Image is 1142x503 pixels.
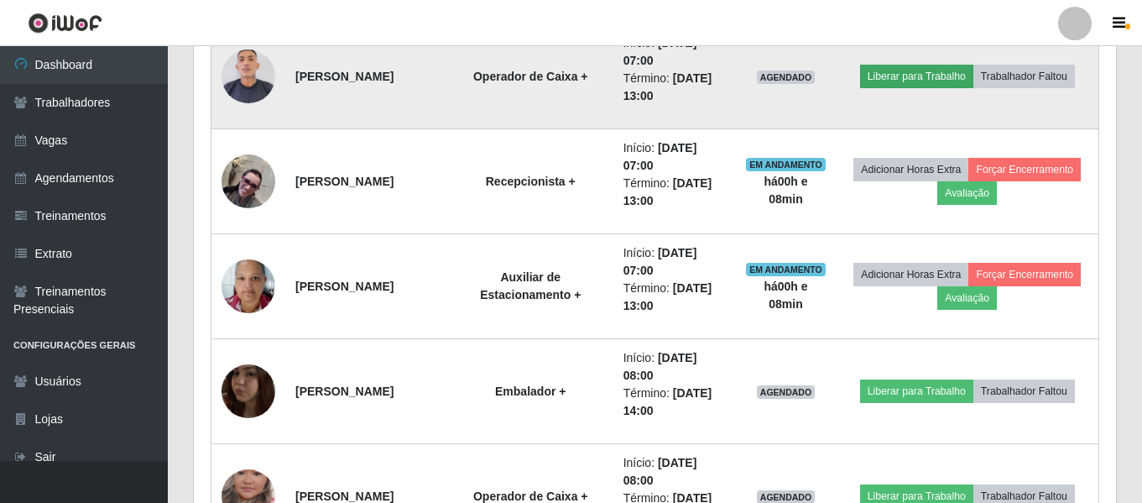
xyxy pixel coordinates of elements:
strong: Auxiliar de Estacionamento + [480,270,581,301]
time: [DATE] 08:00 [623,456,697,487]
span: EM ANDAMENTO [746,263,826,276]
img: 1755098400513.jpeg [222,45,275,108]
span: AGENDADO [757,71,816,84]
strong: há 00 h e 08 min [764,175,807,206]
strong: Operador de Caixa + [473,70,588,83]
img: 1732812097920.jpeg [222,155,275,208]
strong: [PERSON_NAME] [295,175,394,188]
li: Início: [623,454,726,490]
button: Trabalhador Faltou [973,380,1075,403]
li: Início: [623,244,726,280]
img: 1686577457270.jpeg [222,250,275,322]
span: AGENDADO [757,385,816,399]
button: Liberar para Trabalho [860,65,973,88]
time: [DATE] 07:00 [623,246,697,277]
li: Término: [623,70,726,105]
strong: [PERSON_NAME] [295,490,394,503]
img: 1737429770350.jpeg [222,343,275,439]
strong: Recepcionista + [486,175,576,188]
button: Avaliação [937,181,997,205]
strong: Embalador + [495,385,566,398]
strong: [PERSON_NAME] [295,385,394,398]
button: Adicionar Horas Extra [853,263,968,286]
img: CoreUI Logo [28,13,102,34]
button: Liberar para Trabalho [860,380,973,403]
time: [DATE] 08:00 [623,351,697,382]
button: Trabalhador Faltou [973,65,1075,88]
li: Término: [623,175,726,210]
button: Forçar Encerramento [968,158,1081,181]
strong: há 00 h e 08 min [764,280,807,311]
time: [DATE] 07:00 [623,141,697,172]
button: Forçar Encerramento [968,263,1081,286]
strong: Operador de Caixa + [473,490,588,503]
span: EM ANDAMENTO [746,158,826,171]
li: Início: [623,349,726,385]
li: Término: [623,385,726,420]
button: Avaliação [937,286,997,310]
strong: [PERSON_NAME] [295,280,394,293]
button: Adicionar Horas Extra [853,158,968,181]
li: Início: [623,34,726,70]
li: Término: [623,280,726,315]
li: Início: [623,139,726,175]
strong: [PERSON_NAME] [295,70,394,83]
